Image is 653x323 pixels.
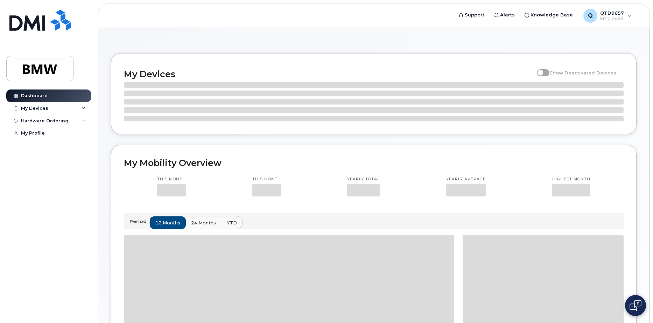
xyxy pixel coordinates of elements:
p: Highest month [552,177,590,182]
p: Period [129,218,149,225]
input: Show Deactivated Devices [537,66,542,72]
img: Open chat [630,300,641,311]
span: 24 months [191,220,216,226]
span: Show Deactivated Devices [549,70,616,76]
p: This month [252,177,281,182]
h2: My Devices [124,69,533,79]
p: Yearly average [446,177,486,182]
h2: My Mobility Overview [124,158,624,168]
p: Yearly total [347,177,380,182]
p: This month [157,177,186,182]
span: YTD [227,220,237,226]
